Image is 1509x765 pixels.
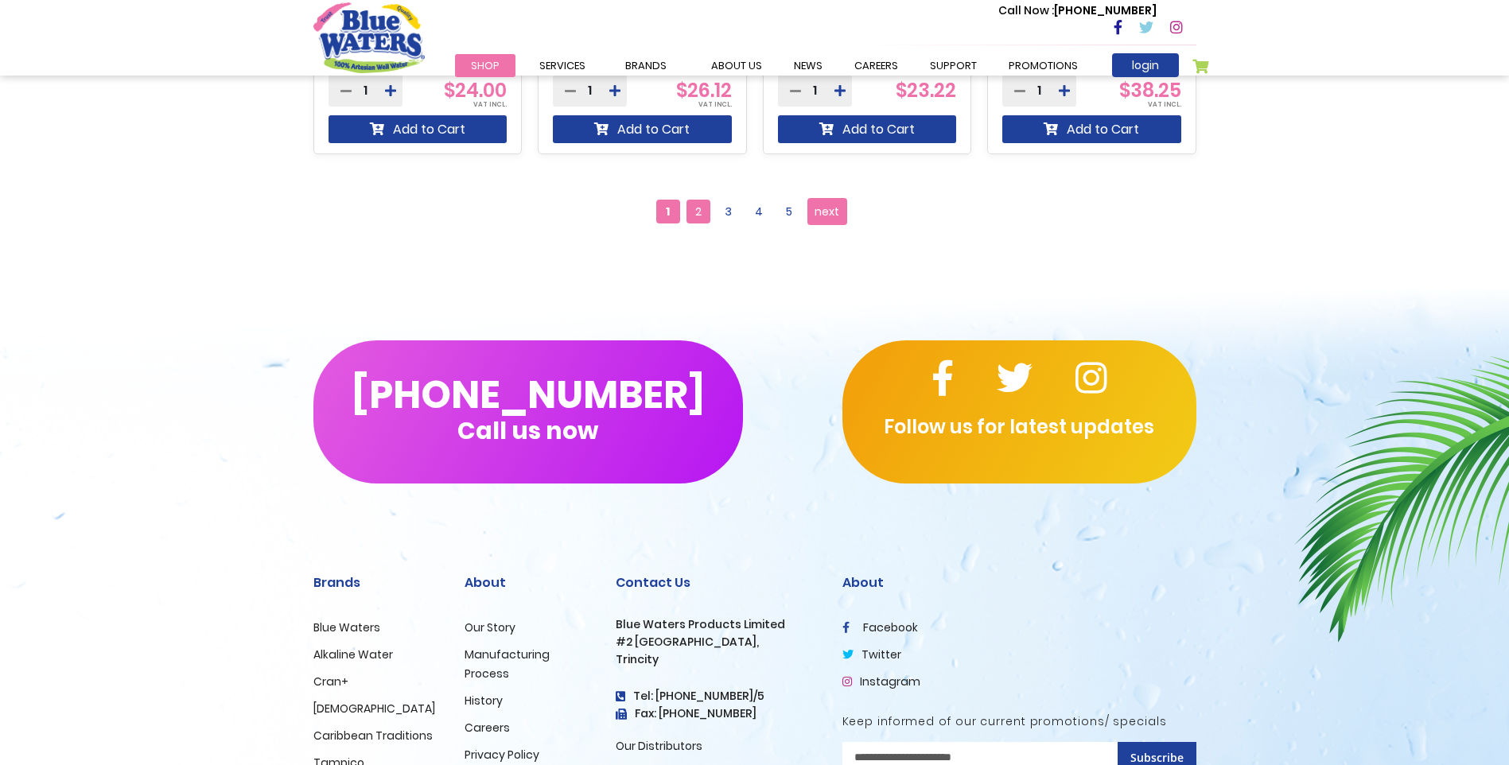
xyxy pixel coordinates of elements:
[842,619,918,635] a: facebook
[313,647,393,662] a: Alkaline Water
[1002,115,1181,143] button: Add to Cart
[616,618,819,631] h3: Blue Waters Products Limited
[815,200,839,223] span: next
[842,413,1196,441] p: Follow us for latest updates
[471,58,500,73] span: Shop
[465,693,503,709] a: History
[465,720,510,736] a: Careers
[313,674,348,689] a: Cran+
[539,58,585,73] span: Services
[695,54,778,77] a: about us
[553,115,732,143] button: Add to Cart
[616,575,819,590] h2: Contact Us
[313,575,441,590] h2: Brands
[896,77,956,103] span: $23.22
[717,200,741,223] a: 3
[656,200,680,223] span: 1
[842,575,1196,590] h2: About
[747,200,771,223] a: 4
[838,54,914,77] a: careers
[313,340,743,483] button: [PHONE_NUMBER]Call us now
[465,647,550,682] a: Manufacturing Process
[842,715,1196,728] h5: Keep informed of our current promotions/ specials
[444,77,507,103] span: $24.00
[465,575,592,590] h2: About
[625,58,667,73] span: Brands
[686,200,710,223] a: 2
[616,707,819,720] h3: Fax: [PHONE_NUMBER]
[465,747,539,763] a: Privacy Policy
[777,200,801,223] a: 5
[457,426,598,435] span: Call us now
[616,635,819,649] h3: #2 [GEOGRAPHIC_DATA],
[616,689,819,703] h4: Tel: [PHONE_NUMBER]/5
[313,619,380,635] a: Blue Waters
[616,738,702,754] a: Our Distributors
[313,2,425,72] a: store logo
[676,77,732,103] span: $26.12
[842,674,920,689] a: Instagram
[778,54,838,77] a: News
[842,647,901,662] a: twitter
[329,115,508,143] button: Add to Cart
[993,54,1094,77] a: Promotions
[914,54,993,77] a: support
[998,2,1157,19] p: [PHONE_NUMBER]
[616,653,819,666] h3: Trincity
[465,619,515,635] a: Our Story
[1130,750,1184,765] span: Subscribe
[313,701,435,716] a: [DEMOGRAPHIC_DATA]
[1119,77,1181,103] span: $38.25
[778,115,957,143] button: Add to Cart
[807,198,847,225] a: next
[313,728,433,744] a: Caribbean Traditions
[998,2,1054,18] span: Call Now :
[1112,53,1179,77] a: login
